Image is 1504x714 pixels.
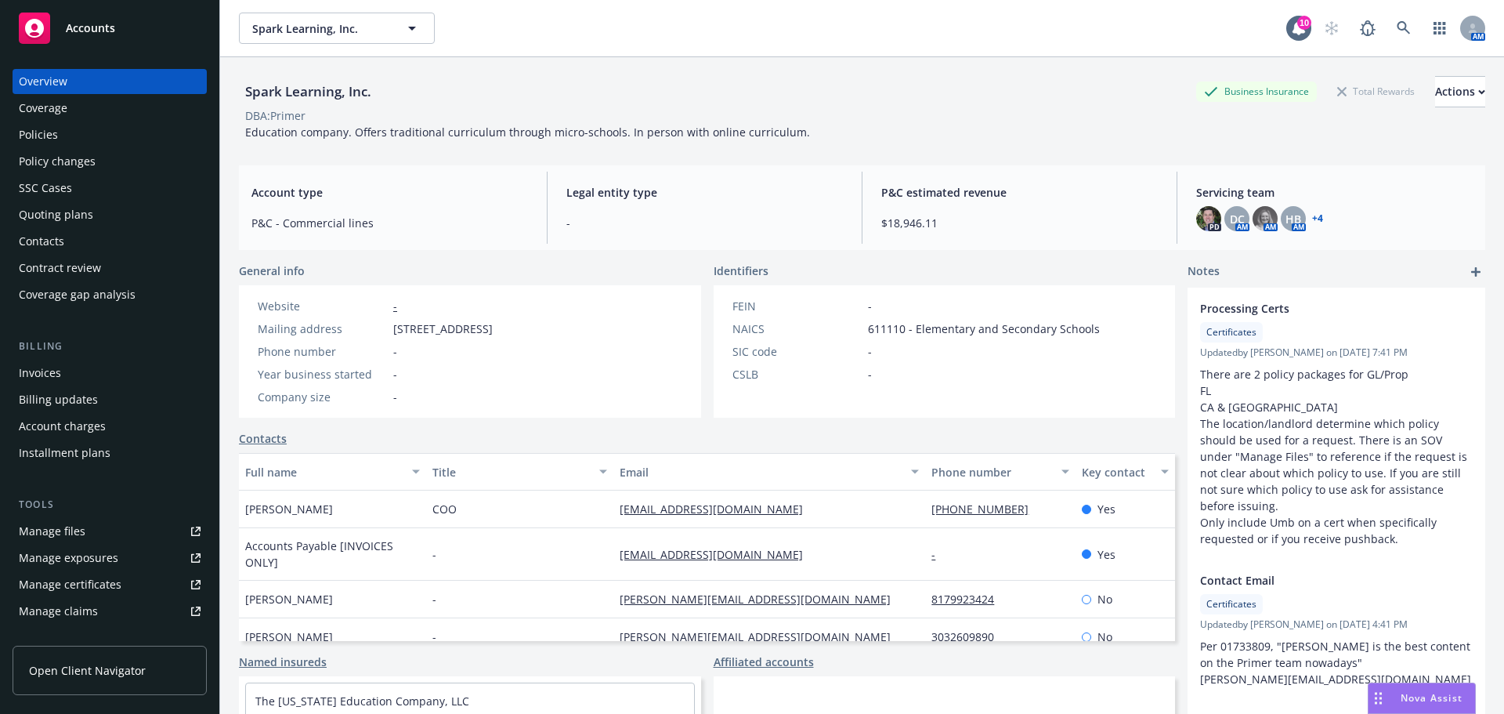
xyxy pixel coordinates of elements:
a: Contract review [13,256,207,281]
div: Year business started [258,366,387,382]
button: Full name [239,453,426,491]
a: Account charges [13,414,207,439]
div: Key contact [1082,464,1151,480]
a: Coverage gap analysis [13,282,207,307]
span: Accounts [66,22,115,34]
div: NAICS [732,321,862,337]
span: Account type [251,184,528,201]
div: Full name [245,464,403,480]
a: [EMAIL_ADDRESS][DOMAIN_NAME] [620,502,815,516]
a: 3032609890 [931,629,1007,644]
div: Processing CertsCertificatesUpdatedby [PERSON_NAME] on [DATE] 7:41 PMThere are 2 policy packages ... [1188,288,1485,560]
a: Search [1388,13,1419,44]
a: Policies [13,122,207,147]
div: SSC Cases [19,176,72,201]
div: FEIN [732,298,862,314]
a: Policy changes [13,149,207,174]
div: Overview [19,69,67,94]
span: - [868,366,872,382]
img: photo [1253,206,1278,231]
span: Education company. Offers traditional curriculum through micro-schools. In person with online cur... [245,125,810,140]
a: SSC Cases [13,176,207,201]
button: Phone number [925,453,1075,491]
button: Email [613,453,925,491]
span: [PERSON_NAME] [245,591,333,607]
div: Contact EmailCertificatesUpdatedby [PERSON_NAME] on [DATE] 4:41 PMPer 01733809, "[PERSON_NAME] is... [1188,560,1485,700]
a: add [1466,263,1485,281]
a: The [US_STATE] Education Company, LLC [255,694,469,709]
a: [EMAIL_ADDRESS][DOMAIN_NAME] [620,547,815,562]
div: Manage BORs [19,625,92,651]
span: - [432,591,436,607]
p: Per 01733809, "[PERSON_NAME] is the best content on the Primer team nowadays" [PERSON_NAME][EMAIL... [1200,638,1473,687]
a: Installment plans [13,440,207,466]
span: [PERSON_NAME] [245,629,333,645]
div: Business Insurance [1196,82,1317,101]
div: Title [432,464,590,480]
div: Installment plans [19,440,110,466]
button: Title [426,453,613,491]
button: Spark Learning, Inc. [239,13,435,44]
a: Start snowing [1316,13,1347,44]
a: Billing updates [13,387,207,412]
button: Nova Assist [1368,683,1476,714]
span: - [393,366,397,382]
span: COO [432,501,457,517]
div: Manage exposures [19,545,118,571]
span: Servicing team [1196,184,1473,201]
span: Certificates [1206,325,1256,339]
span: Yes [1097,501,1115,517]
span: - [393,343,397,360]
button: Actions [1435,76,1485,107]
div: Phone number [931,464,1051,480]
a: Manage files [13,519,207,544]
a: [PHONE_NUMBER] [931,502,1041,516]
span: Accounts Payable [INVOICES ONLY] [245,538,420,571]
a: [PERSON_NAME][EMAIL_ADDRESS][DOMAIN_NAME] [620,629,903,644]
span: Contact Email [1200,572,1432,589]
div: Actions [1435,77,1485,107]
a: Named insureds [239,654,327,670]
a: 8179923424 [931,592,1007,607]
div: Coverage [19,96,67,121]
span: Updated by [PERSON_NAME] on [DATE] 4:41 PM [1200,618,1473,632]
div: Manage certificates [19,572,121,597]
div: Contacts [19,229,64,254]
li: FL [1200,382,1473,399]
div: Billing [13,339,207,354]
span: Legal entity type [566,184,843,201]
span: General info [239,263,305,279]
button: Key contact [1076,453,1175,491]
a: - [393,299,397,314]
div: Tools [13,497,207,513]
div: DBA: Primer [245,107,305,124]
div: Company size [258,389,387,405]
a: Overview [13,69,207,94]
span: - [393,389,397,405]
span: Identifiers [714,263,768,279]
span: Open Client Navigator [29,662,146,679]
span: Certificates [1206,597,1256,611]
span: - [868,298,872,314]
div: Drag to move [1368,683,1388,713]
a: Manage claims [13,599,207,624]
div: Invoices [19,361,61,386]
a: Coverage [13,96,207,121]
span: P&C - Commercial lines [251,215,528,231]
div: Billing updates [19,387,98,412]
span: DC [1230,211,1245,227]
span: No [1097,591,1112,607]
a: Manage BORs [13,625,207,651]
div: Manage claims [19,599,98,624]
span: P&C estimated revenue [881,184,1158,201]
span: $18,946.11 [881,215,1158,231]
a: +4 [1312,214,1323,223]
span: HB [1285,211,1301,227]
a: - [931,547,948,562]
li: CA & [GEOGRAPHIC_DATA] The location/landlord determine which policy should be used for a request.... [1200,399,1473,514]
div: Coverage gap analysis [19,282,136,307]
div: Website [258,298,387,314]
span: Processing Certs [1200,300,1432,317]
a: Manage exposures [13,545,207,571]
